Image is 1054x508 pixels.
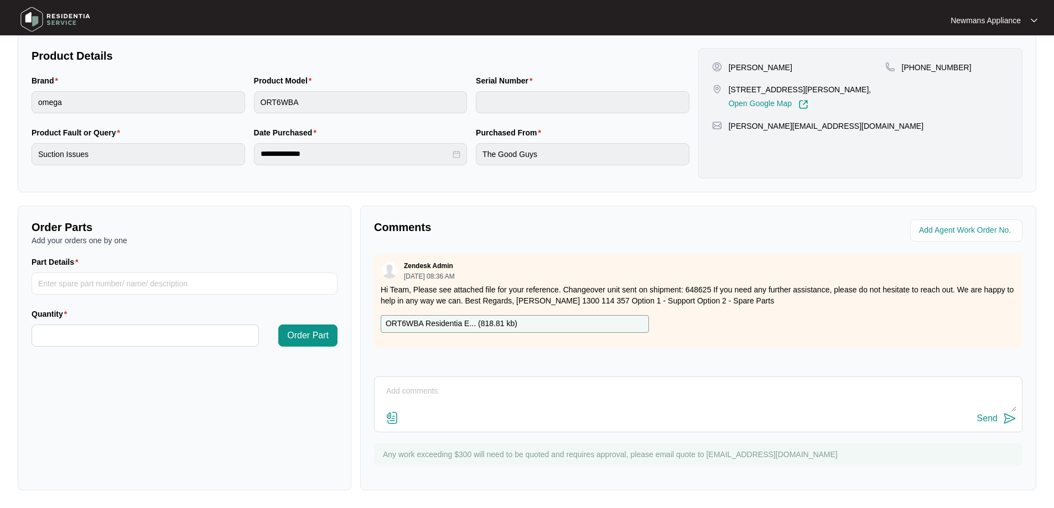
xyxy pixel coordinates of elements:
input: Purchased From [476,143,689,165]
p: Newmans Appliance [951,15,1021,26]
img: residentia service logo [17,3,94,36]
img: map-pin [885,62,895,72]
img: Link-External [798,99,808,109]
button: Send [977,411,1016,426]
img: map-pin [712,121,722,130]
p: ORT6WBA Residentia E... ( 818.81 kb ) [386,318,517,330]
input: Product Fault or Query [32,143,245,165]
input: Quantity [32,325,258,346]
p: Any work exceeding $300 will need to be quoted and requires approval, please email quote to [EMAI... [383,449,1017,460]
p: [PHONE_NUMBER] [902,62,972,73]
p: [DATE] 08:36 AM [404,273,455,280]
input: Serial Number [476,91,689,113]
p: Add your orders one by one [32,235,338,246]
input: Date Purchased [261,148,451,160]
p: [STREET_ADDRESS][PERSON_NAME], [729,84,871,95]
p: [PERSON_NAME][EMAIL_ADDRESS][DOMAIN_NAME] [729,121,923,132]
span: Order Part [287,329,329,342]
input: Add Agent Work Order No. [919,224,1016,237]
p: Zendesk Admin [404,261,453,270]
a: Open Google Map [729,99,808,109]
label: Brand [32,75,63,86]
p: Hi Team, Please see attached file for your reference. Changeover unit sent on shipment: 648625 If... [381,284,1016,306]
label: Product Model [254,75,316,86]
p: Order Parts [32,219,338,235]
img: send-icon.svg [1003,412,1016,425]
img: user-pin [712,62,722,72]
p: [PERSON_NAME] [729,62,792,73]
input: Brand [32,91,245,113]
img: file-attachment-doc.svg [386,411,399,425]
img: dropdown arrow [1031,18,1037,23]
label: Date Purchased [254,127,321,138]
p: Product Details [32,48,689,64]
label: Part Details [32,256,83,268]
label: Purchased From [476,127,546,138]
label: Product Fault or Query [32,127,124,138]
p: Comments [374,219,690,235]
input: Part Details [32,273,338,295]
input: Product Model [254,91,468,113]
img: user.svg [381,262,398,279]
button: Order Part [278,324,338,347]
label: Quantity [32,308,71,320]
div: Send [977,413,998,423]
label: Serial Number [476,75,537,86]
img: map-pin [712,84,722,94]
